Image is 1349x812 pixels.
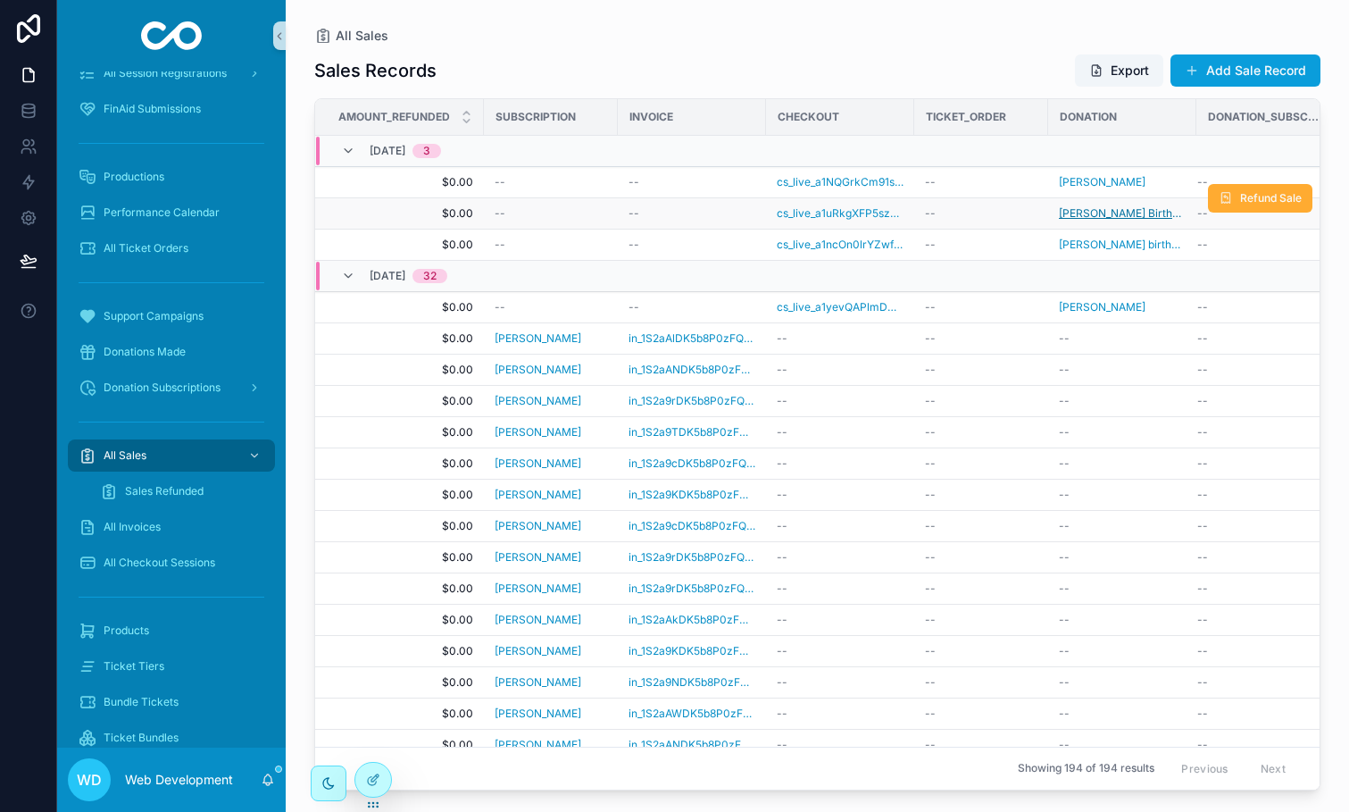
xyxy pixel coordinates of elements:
[1197,550,1208,565] span: --
[1059,206,1186,221] span: [PERSON_NAME] Birthday
[629,456,755,471] span: in_1S2a9cDK5b8P0zFQ2jGIiuh2
[777,425,903,439] a: --
[925,456,936,471] span: --
[1197,519,1208,533] span: --
[629,238,639,252] span: --
[777,394,903,408] a: --
[629,206,639,221] span: --
[495,488,607,502] a: [PERSON_NAME]
[629,519,755,533] a: in_1S2a9cDK5b8P0zFQOmnVtWZM
[1059,456,1186,471] a: --
[777,175,903,189] a: cs_live_a1NQGrkCm91sUFIGE3r4n33GbqKvzXG6OFCPbJ0YnwZRloW9HO4yvyr197
[495,675,581,690] span: [PERSON_NAME]
[321,363,473,377] span: $0.00
[629,488,755,502] a: in_1S2a9KDK5b8P0zFQHxy2nDIM
[68,197,275,229] a: Performance Calendar
[57,71,286,748] div: scrollable content
[1059,175,1186,189] a: [PERSON_NAME]
[68,336,275,368] a: Donations Made
[925,394,1037,408] a: --
[68,547,275,579] a: All Checkout Sessions
[495,644,581,658] span: [PERSON_NAME]
[925,519,1037,533] a: --
[925,488,1037,502] a: --
[1059,175,1145,189] a: [PERSON_NAME]
[925,394,936,408] span: --
[1059,582,1186,596] a: --
[925,363,936,377] span: --
[629,582,755,596] a: in_1S2a9rDK5b8P0zFQj10OGUFT
[1197,300,1208,314] span: --
[1059,425,1070,439] span: --
[104,381,221,395] span: Donation Subscriptions
[1197,613,1208,627] span: --
[1197,644,1208,658] span: --
[925,175,936,189] span: --
[629,675,755,690] a: in_1S2a9NDK5b8P0zFQVAzPoxbm
[1197,206,1309,221] a: --
[314,27,388,45] a: All Sales
[104,345,186,359] span: Donations Made
[777,456,903,471] a: --
[925,675,936,690] span: --
[321,394,473,408] span: $0.00
[495,425,581,439] a: [PERSON_NAME]
[1197,331,1309,346] a: --
[321,456,473,471] a: $0.00
[104,66,227,80] span: All Session Registrations
[629,425,755,439] span: in_1S2a9TDK5b8P0zFQLWoU2bFv
[629,644,755,658] a: in_1S2a9KDK5b8P0zFQTEdyptLW
[925,425,936,439] span: --
[321,175,473,189] a: $0.00
[68,161,275,193] a: Productions
[925,206,1037,221] a: --
[629,175,755,189] a: --
[629,331,755,346] a: in_1S2aAlDK5b8P0zFQtxyvi5Ih
[321,488,473,502] a: $0.00
[1197,613,1309,627] a: --
[495,488,581,502] span: [PERSON_NAME]
[321,675,473,690] span: $0.00
[321,331,473,346] span: $0.00
[777,644,903,658] a: --
[125,484,204,498] span: Sales Refunded
[495,519,581,533] span: [PERSON_NAME]
[1240,191,1302,205] span: Refund Sale
[777,613,903,627] a: --
[777,582,903,596] a: --
[777,613,787,627] span: --
[1059,644,1070,658] span: --
[1075,54,1163,87] button: Export
[321,300,473,314] a: $0.00
[777,644,787,658] span: --
[495,550,607,565] a: [PERSON_NAME]
[1197,175,1309,189] a: --
[925,300,936,314] span: --
[925,550,1037,565] a: --
[629,613,755,627] a: in_1S2aAkDK5b8P0zFQkyHQwOZZ
[495,550,581,565] a: [PERSON_NAME]
[1208,184,1312,213] button: Refund Sale
[495,613,607,627] a: [PERSON_NAME]
[925,206,936,221] span: --
[629,363,755,377] a: in_1S2aANDK5b8P0zFQXZvWaWe3
[925,300,1037,314] a: --
[629,550,755,565] a: in_1S2a9rDK5b8P0zFQH7LHA6Xz
[1197,394,1208,408] span: --
[925,238,1037,252] a: --
[629,394,755,408] a: in_1S2a9rDK5b8P0zFQPu1053Lh
[89,475,275,507] a: Sales Refunded
[1059,300,1145,314] span: [PERSON_NAME]
[370,269,405,283] span: [DATE]
[777,238,903,252] a: cs_live_a1ncOn0lrYZwfjvHZ5JR916NALVWKSPFh5ues59VLTmtHgIjxbNgqSTWxm
[321,550,473,565] a: $0.00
